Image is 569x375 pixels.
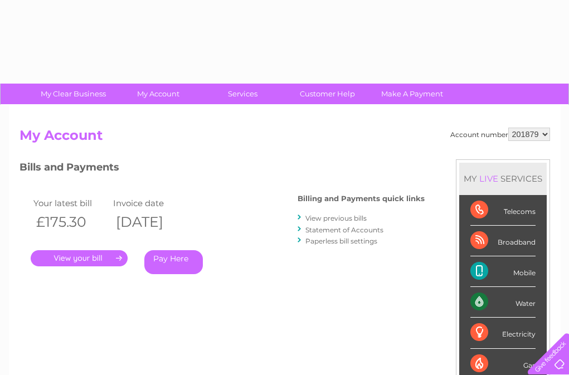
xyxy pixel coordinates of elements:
[305,237,377,245] a: Paperless bill settings
[197,84,289,104] a: Services
[298,194,425,203] h4: Billing and Payments quick links
[305,214,367,222] a: View previous bills
[144,250,203,274] a: Pay Here
[470,287,536,318] div: Water
[20,159,425,179] h3: Bills and Payments
[477,173,500,184] div: LIVE
[450,128,550,141] div: Account number
[31,196,111,211] td: Your latest bill
[305,226,383,234] a: Statement of Accounts
[31,250,128,266] a: .
[110,211,191,233] th: [DATE]
[110,196,191,211] td: Invoice date
[366,84,458,104] a: Make A Payment
[31,211,111,233] th: £175.30
[470,226,536,256] div: Broadband
[470,195,536,226] div: Telecoms
[27,84,119,104] a: My Clear Business
[459,163,547,194] div: MY SERVICES
[470,256,536,287] div: Mobile
[470,318,536,348] div: Electricity
[112,84,204,104] a: My Account
[20,128,550,149] h2: My Account
[281,84,373,104] a: Customer Help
